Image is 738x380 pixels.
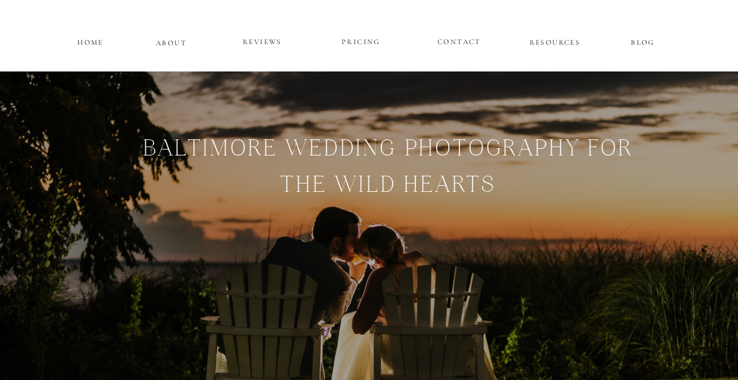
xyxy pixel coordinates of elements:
a: RESOURCES [528,36,582,46]
a: ABOUT [156,36,187,46]
a: CONTACT [437,35,481,45]
a: HOME [76,36,105,46]
a: PRICING [326,35,397,49]
a: REVIEWS [227,35,298,49]
a: BLOG [616,36,670,46]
